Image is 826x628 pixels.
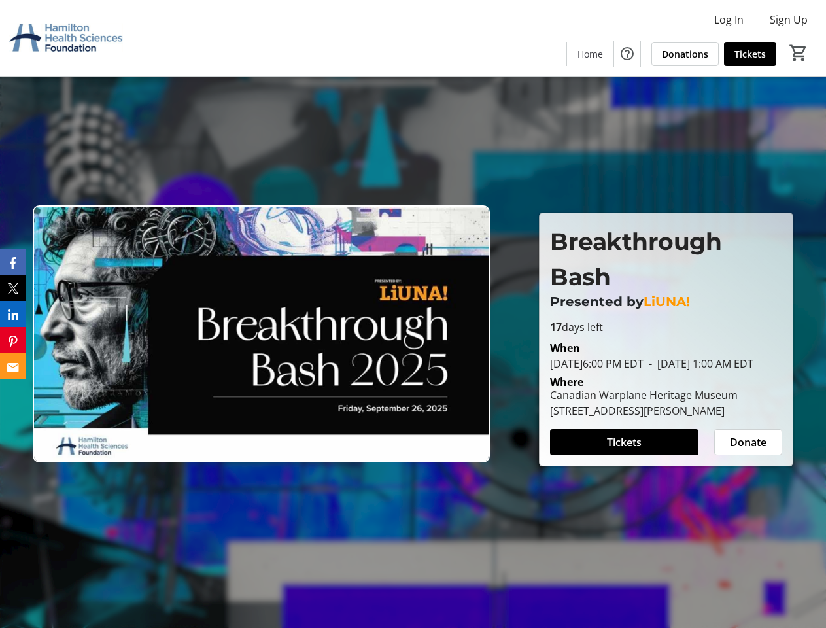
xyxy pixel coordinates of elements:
div: [STREET_ADDRESS][PERSON_NAME] [550,403,738,419]
a: Home [567,42,613,66]
button: Help [614,41,640,67]
span: LiUNA! [644,294,690,309]
span: 17 [550,320,562,334]
span: Presented by [550,294,644,309]
div: Where [550,377,583,387]
div: Canadian Warplane Heritage Museum [550,387,738,403]
button: Sign Up [759,9,818,30]
a: Tickets [724,42,776,66]
p: days left [550,319,782,335]
span: Log In [714,12,744,27]
div: When [550,340,580,356]
span: Sign Up [770,12,808,27]
span: - [644,357,657,371]
span: Tickets [607,434,642,450]
img: Campaign CTA Media Photo [33,205,490,462]
span: [DATE] 6:00 PM EDT [550,357,644,371]
img: Hamilton Health Sciences Foundation's Logo [8,5,124,71]
span: [DATE] 1:00 AM EDT [644,357,753,371]
button: Tickets [550,429,698,455]
span: Donations [662,47,708,61]
a: Donations [651,42,719,66]
span: Donate [730,434,766,450]
span: Home [577,47,603,61]
p: Breakthrough Bash [550,224,782,294]
button: Donate [714,429,782,455]
span: Tickets [734,47,766,61]
button: Cart [787,41,810,65]
button: Log In [704,9,754,30]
